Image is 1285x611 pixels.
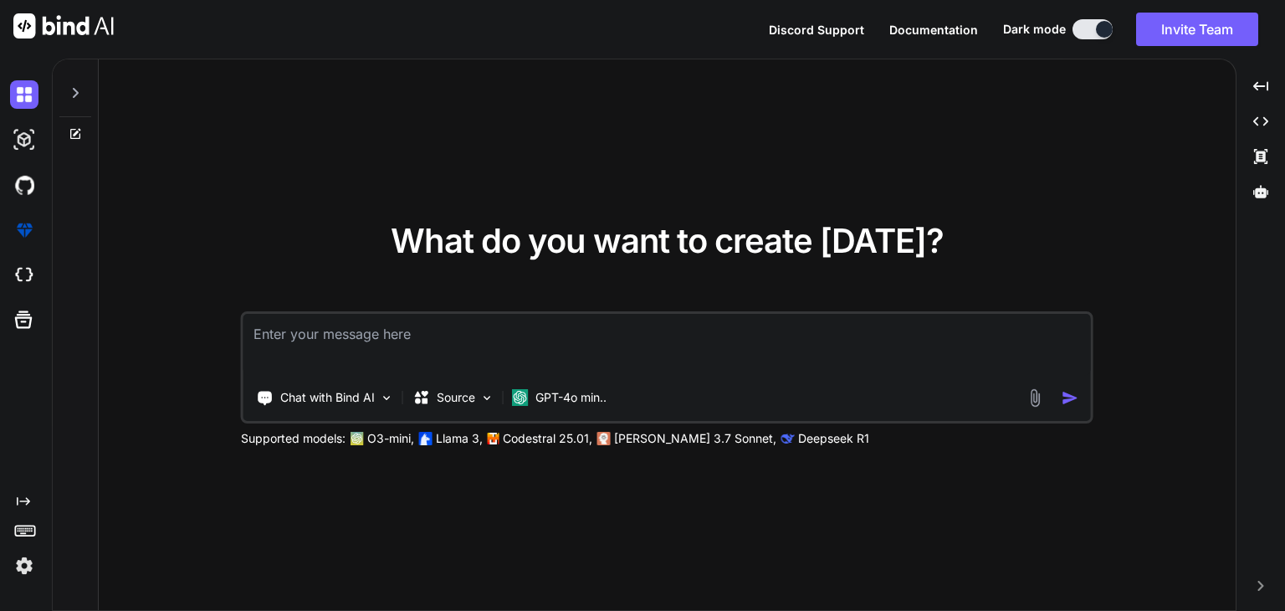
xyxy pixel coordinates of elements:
[769,21,864,39] button: Discord Support
[10,80,38,109] img: darkChat
[512,389,529,406] img: GPT-4o mini
[1062,389,1079,407] img: icon
[889,23,978,37] span: Documentation
[769,23,864,37] span: Discord Support
[380,391,394,405] img: Pick Tools
[1003,21,1066,38] span: Dark mode
[480,391,494,405] img: Pick Models
[798,430,869,447] p: Deepseek R1
[437,389,475,406] p: Source
[488,433,499,444] img: Mistral-AI
[781,432,795,445] img: claude
[367,430,414,447] p: O3-mini,
[419,432,433,445] img: Llama2
[10,171,38,199] img: githubDark
[241,430,346,447] p: Supported models:
[889,21,978,39] button: Documentation
[436,430,483,447] p: Llama 3,
[10,261,38,290] img: cloudideIcon
[10,126,38,154] img: darkAi-studio
[351,432,364,445] img: GPT-4
[614,430,776,447] p: [PERSON_NAME] 3.7 Sonnet,
[10,552,38,580] img: settings
[13,13,114,39] img: Bind AI
[503,430,592,447] p: Codestral 25.01,
[280,389,375,406] p: Chat with Bind AI
[391,220,944,261] span: What do you want to create [DATE]?
[535,389,607,406] p: GPT-4o min..
[1136,13,1258,46] button: Invite Team
[597,432,611,445] img: claude
[1026,388,1045,408] img: attachment
[10,216,38,244] img: premium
